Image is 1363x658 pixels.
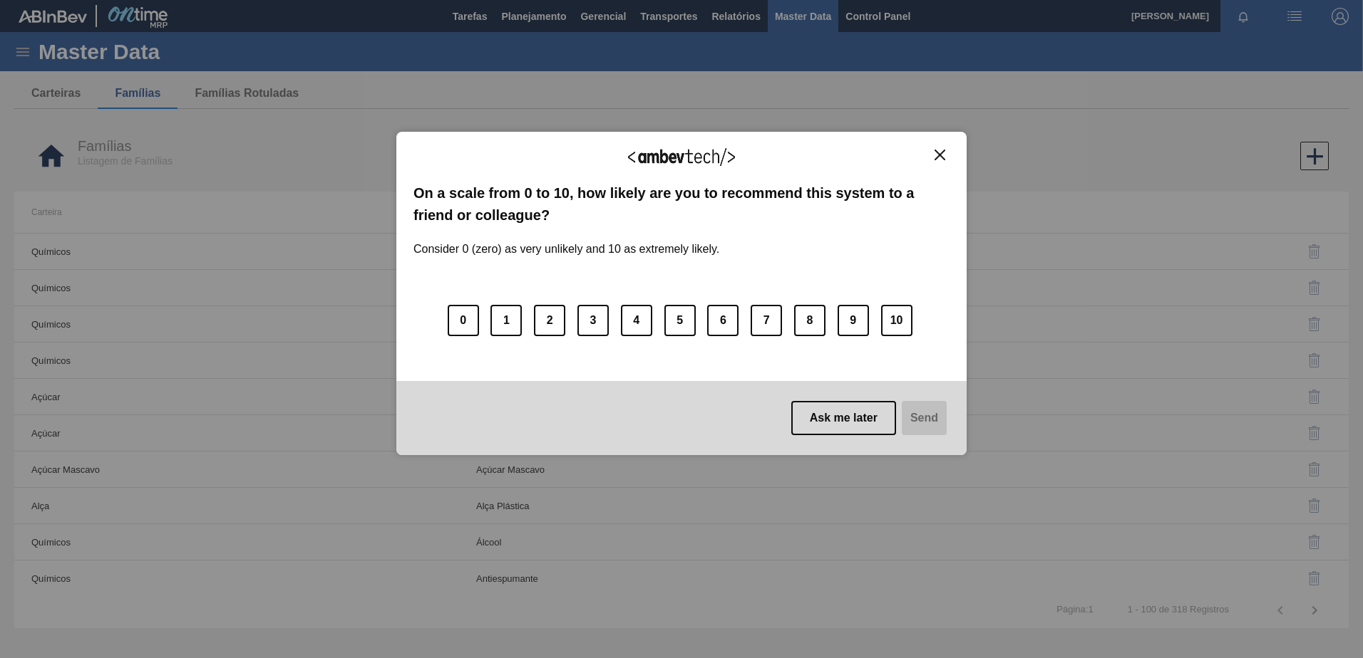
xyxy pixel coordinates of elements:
button: 10 [881,305,912,336]
button: 9 [838,305,869,336]
button: Close [930,149,950,161]
label: On a scale from 0 to 10, how likely are you to recommend this system to a friend or colleague? [413,182,950,226]
button: 6 [707,305,739,336]
button: 8 [794,305,825,336]
button: Ask me later [791,401,896,435]
button: 7 [751,305,782,336]
button: 3 [577,305,609,336]
button: 0 [448,305,479,336]
img: Close [935,150,945,160]
button: 5 [664,305,696,336]
button: 4 [621,305,652,336]
label: Consider 0 (zero) as very unlikely and 10 as extremely likely. [413,226,719,256]
button: 2 [534,305,565,336]
button: 1 [490,305,522,336]
img: Logo Ambevtech [628,148,735,166]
